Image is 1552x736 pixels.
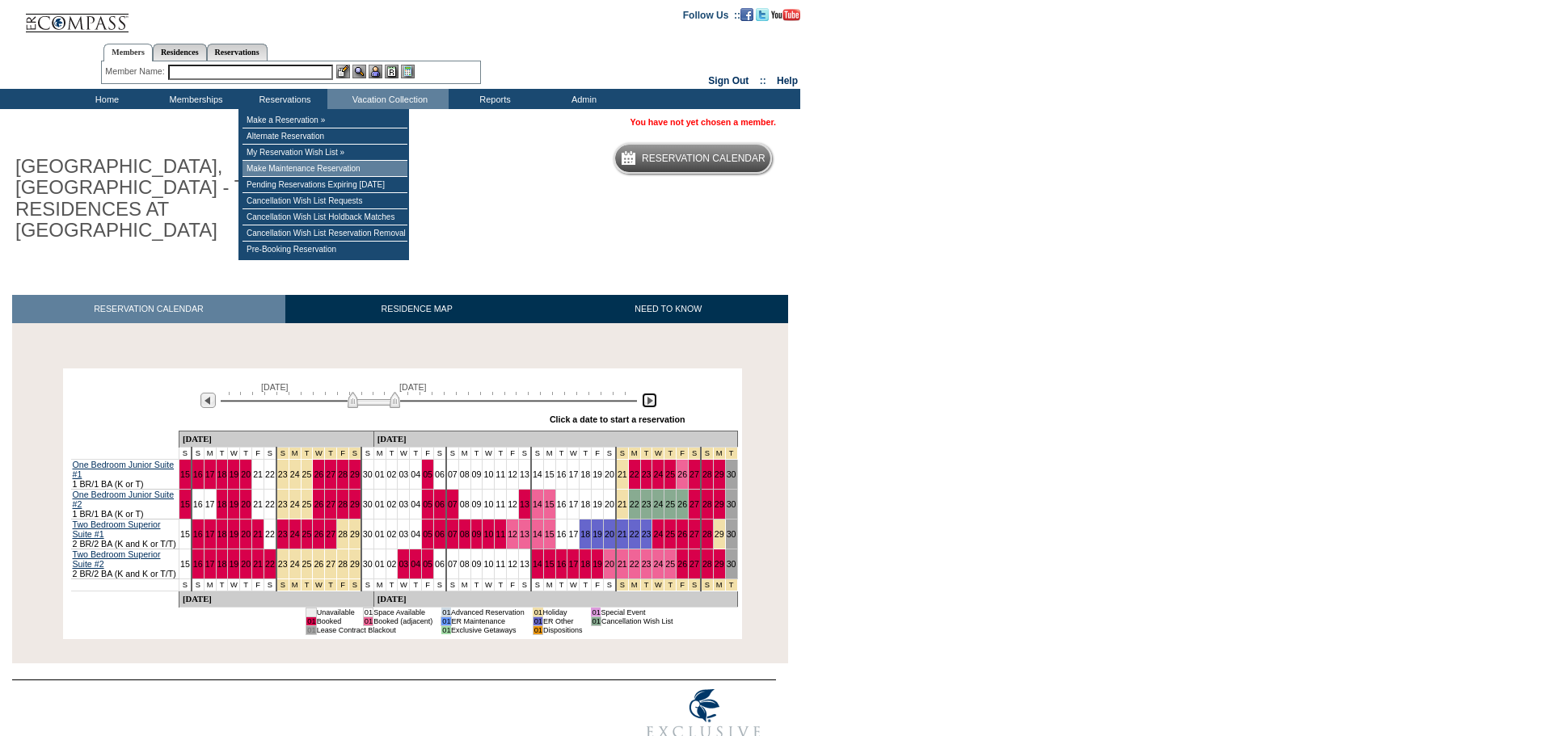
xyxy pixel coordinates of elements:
a: 06 [435,529,445,539]
td: Make Maintenance Reservation [242,161,407,177]
a: 19 [593,529,602,539]
a: 16 [557,499,567,509]
a: Subscribe to our YouTube Channel [771,9,800,19]
a: 27 [690,469,699,479]
a: 19 [229,529,238,539]
a: 27 [326,499,335,509]
a: 04 [411,559,420,569]
a: Help [777,75,798,86]
a: 26 [314,559,323,569]
a: 12 [508,469,517,479]
a: 14 [533,529,542,539]
a: One Bedroom Junior Suite #1 [73,460,175,479]
a: 05 [423,499,432,509]
td: Cancellation Wish List Requests [242,193,407,209]
a: 25 [665,529,675,539]
a: 27 [326,529,335,539]
td: Christmas [628,447,640,459]
a: 25 [302,469,312,479]
a: 18 [217,559,227,569]
a: 04 [411,529,420,539]
a: 26 [314,529,323,539]
a: 13 [520,559,529,569]
td: Memberships [150,89,238,109]
a: 11 [496,499,505,509]
td: Thanksgiving [276,578,289,591]
td: T [555,447,567,459]
a: 19 [229,559,238,569]
a: 29 [350,469,360,479]
a: 27 [690,559,699,569]
a: 08 [460,469,470,479]
a: 24 [290,469,300,479]
a: Members [103,44,153,61]
a: 23 [642,499,652,509]
td: Reports [449,89,538,109]
a: 28 [338,529,348,539]
a: 10 [483,499,493,509]
a: 22 [265,559,275,569]
a: 24 [653,499,663,509]
a: 27 [690,499,699,509]
a: 05 [423,529,432,539]
a: 12 [508,529,517,539]
a: 01 [375,559,385,569]
a: 25 [665,559,675,569]
div: Member Name: [105,65,167,78]
td: T [580,447,592,459]
a: 28 [338,499,348,509]
img: Next [642,393,657,408]
td: [DATE] [373,431,737,447]
a: RESIDENCE MAP [285,295,549,323]
a: 07 [448,559,458,569]
span: You have not yet chosen a member. [630,117,776,127]
td: Thanksgiving [325,447,337,459]
a: 28 [702,559,712,569]
a: Reservations [207,44,268,61]
a: 11 [496,469,505,479]
td: T [410,447,422,459]
a: 27 [326,469,335,479]
a: 09 [472,499,482,509]
a: 18 [580,469,590,479]
a: 30 [363,529,373,539]
a: 17 [205,469,215,479]
a: 15 [545,469,555,479]
a: 29 [715,499,724,509]
td: Follow Us :: [683,8,740,21]
td: Christmas [616,447,628,459]
a: 22 [630,559,639,569]
td: F [592,447,604,459]
a: 23 [278,499,288,509]
td: S [192,447,204,459]
td: Home [61,89,150,109]
a: NEED TO KNOW [548,295,788,323]
a: 23 [278,559,288,569]
td: T [240,578,252,591]
a: 30 [363,499,373,509]
h1: [GEOGRAPHIC_DATA], [GEOGRAPHIC_DATA] - THE RESIDENCES AT [GEOGRAPHIC_DATA] [12,153,374,245]
h5: Reservation Calendar [642,154,765,164]
a: 14 [533,469,542,479]
a: 17 [205,499,215,509]
a: 13 [520,529,529,539]
td: F [252,447,264,459]
a: 18 [580,529,590,539]
a: 16 [193,499,203,509]
a: Two Bedroom Superior Suite #1 [73,519,161,539]
a: 09 [472,559,482,569]
td: T [470,447,483,459]
td: F [507,447,519,459]
a: 25 [665,469,675,479]
a: 21 [253,529,263,539]
td: S [604,447,616,459]
td: M [543,447,555,459]
a: 29 [715,559,724,569]
img: Become our fan on Facebook [740,8,753,21]
a: 18 [217,529,227,539]
a: 21 [618,469,627,479]
a: 15 [180,499,190,509]
td: Admin [538,89,626,109]
a: 23 [642,469,652,479]
a: 30 [727,499,736,509]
